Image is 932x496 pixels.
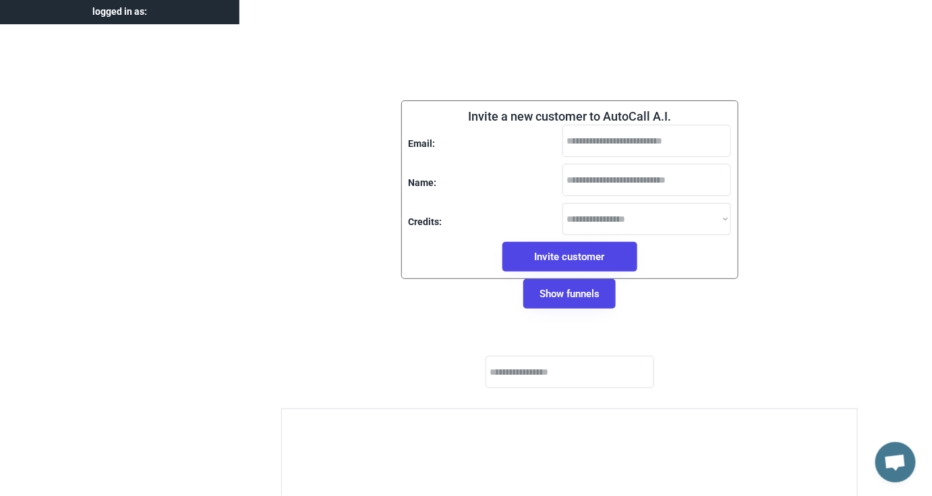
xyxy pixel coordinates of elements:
button: Show funnels [523,279,616,309]
div: Invite a new customer to AutoCall A.I. [468,108,671,125]
div: Name: [409,177,437,190]
div: Email: [409,137,436,151]
div: Open chat [875,442,916,483]
button: Invite customer [502,242,637,272]
div: Credits: [409,216,442,229]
